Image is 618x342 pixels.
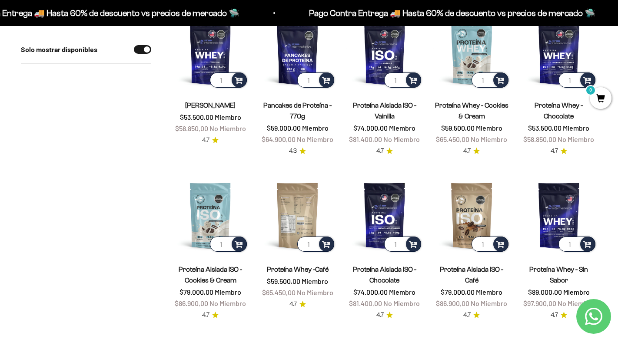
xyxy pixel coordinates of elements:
[267,266,329,273] a: Proteína Whey -Café
[558,135,594,143] span: No Miembro
[267,277,300,285] span: $59.500,00
[389,288,415,296] span: Miembro
[551,146,567,156] a: 4.74.7 de 5.0 estrellas
[471,299,507,307] span: No Miembro
[529,266,588,284] a: Proteína Whey - Sin Sabor
[463,310,480,320] a: 4.74.7 de 5.0 estrellas
[179,288,213,296] span: $79.000,00
[383,299,420,307] span: No Miembro
[353,124,388,132] span: $74.000,00
[175,124,208,132] span: $58.850,00
[523,135,556,143] span: $58.850,00
[376,146,384,156] span: 4.7
[435,102,508,120] a: Proteína Whey - Cookies & Cream
[551,310,567,320] a: 4.74.7 de 5.0 estrellas
[463,146,480,156] a: 4.74.7 de 5.0 estrellas
[551,310,558,320] span: 4.7
[471,135,507,143] span: No Miembro
[289,146,306,156] a: 4.34.3 de 5.0 estrellas
[215,288,241,296] span: Miembro
[441,124,475,132] span: $59.500,00
[535,102,583,120] a: Proteína Whey - Chocolate
[349,299,382,307] span: $81.400,00
[476,124,502,132] span: Miembro
[353,288,388,296] span: $74.000,00
[215,113,241,121] span: Miembro
[263,102,332,120] a: Pancakes de Proteína - 770g
[289,299,306,309] a: 4.74.7 de 5.0 estrellas
[202,135,219,145] a: 4.74.7 de 5.0 estrellas
[202,310,209,320] span: 4.7
[463,146,471,156] span: 4.7
[179,266,242,284] a: Proteína Aislada ISO - Cookies & Cream
[353,102,416,120] a: Proteína Aislada ISO - Vainilla
[202,135,209,145] span: 4.7
[289,299,297,309] span: 4.7
[528,288,562,296] span: $89.000,00
[528,124,562,132] span: $53.500,00
[262,135,296,143] span: $64.900,00
[436,135,469,143] span: $65.450,00
[441,288,475,296] span: $79.000,00
[551,146,558,156] span: 4.7
[590,94,611,104] a: 0
[297,135,333,143] span: No Miembro
[209,299,246,307] span: No Miembro
[440,266,503,284] a: Proteína Aislada ISO - Café
[563,288,590,296] span: Miembro
[585,85,596,95] mark: 0
[175,299,208,307] span: $86.900,00
[209,124,246,132] span: No Miembro
[376,310,393,320] a: 4.74.7 de 5.0 estrellas
[376,146,393,156] a: 4.74.7 de 5.0 estrellas
[21,44,97,55] label: Solo mostrar disponibles
[389,124,415,132] span: Miembro
[476,288,502,296] span: Miembro
[302,277,328,285] span: Miembro
[436,299,469,307] span: $86.900,00
[302,124,329,132] span: Miembro
[180,113,213,121] span: $53.500,00
[289,146,297,156] span: 4.3
[309,6,595,20] p: Pago Contra Entrega 🚚 Hasta 60% de descuento vs precios de mercado 🛸
[376,310,384,320] span: 4.7
[349,135,382,143] span: $81.400,00
[463,310,471,320] span: 4.7
[262,288,296,296] span: $65.450,00
[259,177,336,253] img: Proteína Whey -Café
[267,124,301,132] span: $59.000,00
[185,102,236,109] a: [PERSON_NAME]
[353,266,416,284] a: Proteína Aislada ISO - Chocolate
[523,299,556,307] span: $97.900,00
[202,310,219,320] a: 4.74.7 de 5.0 estrellas
[383,135,420,143] span: No Miembro
[558,299,594,307] span: No Miembro
[297,288,333,296] span: No Miembro
[563,124,589,132] span: Miembro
